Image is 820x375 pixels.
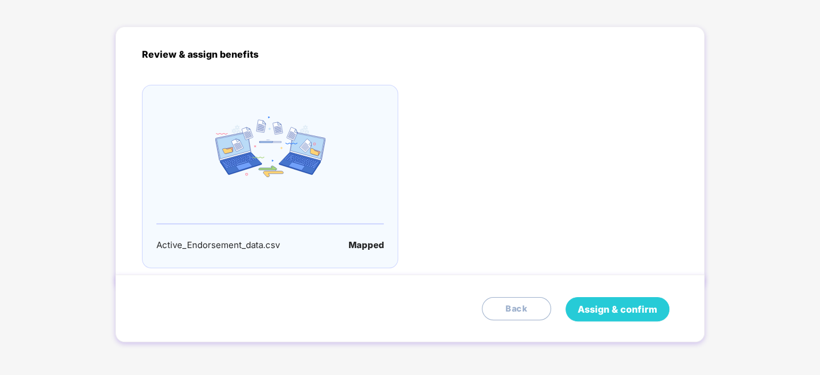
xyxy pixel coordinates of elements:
[506,302,527,316] span: Back
[348,238,384,252] div: Mapped
[142,47,678,62] p: Review & assign benefits
[156,238,280,252] div: Active_Endorsement_data.csv
[578,302,657,317] span: Assign & confirm
[566,297,669,321] button: Assign & confirm
[215,117,325,177] img: email_icon
[482,297,551,320] button: Back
